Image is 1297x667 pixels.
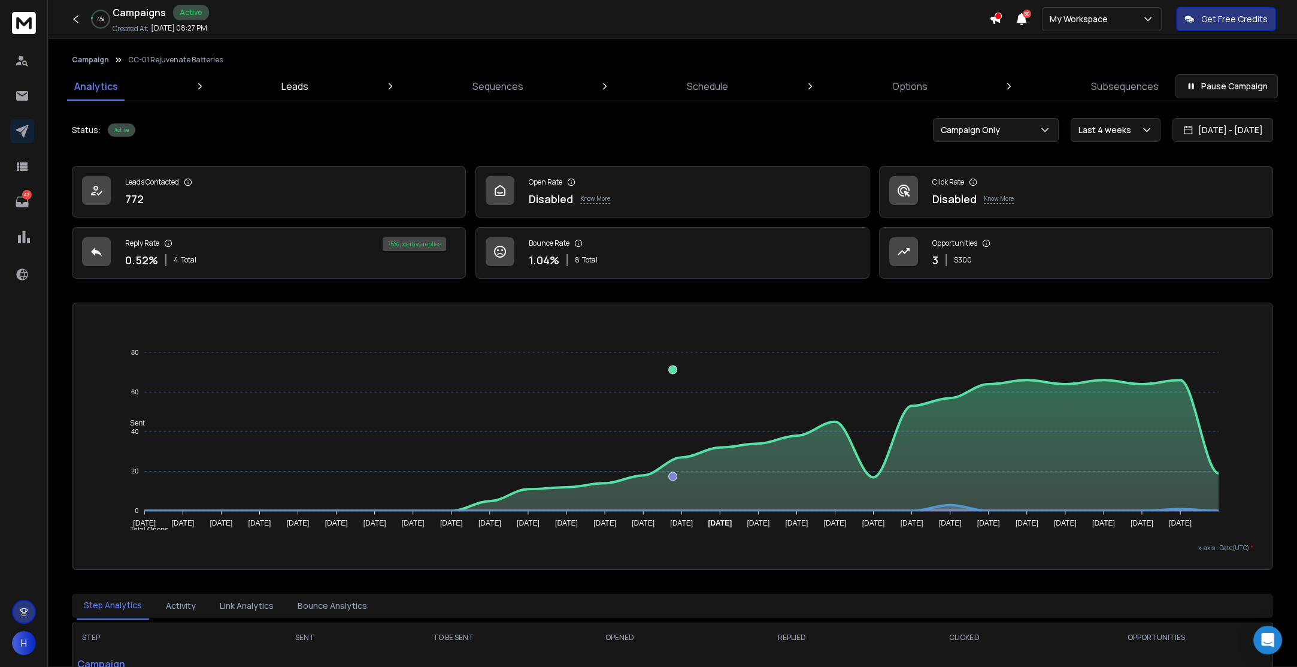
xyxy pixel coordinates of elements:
[1092,519,1114,527] tspan: [DATE]
[555,519,578,527] tspan: [DATE]
[529,191,573,207] p: Disabled
[12,631,36,655] button: H
[687,79,728,93] p: Schedule
[475,227,869,279] a: Bounce Rate1.04%8Total
[128,55,223,65] p: CC-01 Rejuvenate Batteries
[125,191,144,207] p: 772
[862,519,884,527] tspan: [DATE]
[885,72,935,101] a: Options
[544,623,696,652] th: OPENED
[1053,519,1076,527] tspan: [DATE]
[174,255,178,265] span: 4
[823,519,846,527] tspan: [DATE]
[181,255,196,265] span: Total
[1041,623,1273,652] th: OPPORTUNITIES
[580,194,610,204] p: Know More
[932,191,977,207] p: Disabled
[440,519,462,527] tspan: [DATE]
[290,593,374,619] button: Bounce Analytics
[72,623,247,652] th: STEP
[362,623,544,652] th: TO BE SENT
[529,239,569,248] p: Bounce Rate
[131,388,138,396] tspan: 60
[247,623,363,652] th: SENT
[932,177,964,187] p: Click Rate
[1015,519,1038,527] tspan: [DATE]
[785,519,808,527] tspan: [DATE]
[1084,72,1166,101] a: Subsequences
[747,519,769,527] tspan: [DATE]
[281,79,308,93] p: Leads
[72,124,101,136] p: Status:
[67,72,125,101] a: Analytics
[708,519,732,527] tspan: [DATE]
[1201,13,1268,25] p: Get Free Credits
[159,593,203,619] button: Activity
[108,123,135,137] div: Active
[92,544,1253,553] p: x-axis : Date(UTC)
[1023,10,1031,18] span: 50
[1078,124,1136,136] p: Last 4 weeks
[121,419,145,427] span: Sent
[151,23,207,33] p: [DATE] 08:27 PM
[954,255,972,265] p: $ 300
[529,252,559,268] p: 1.04 %
[72,166,466,218] a: Leads Contacted772
[516,519,539,527] tspan: [DATE]
[529,177,562,187] p: Open Rate
[465,72,531,101] a: Sequences
[74,79,118,93] p: Analytics
[77,592,149,620] button: Step Analytics
[171,519,194,527] tspan: [DATE]
[478,519,501,527] tspan: [DATE]
[121,526,168,534] span: Total Opens
[984,194,1014,204] p: Know More
[582,255,598,265] span: Total
[210,519,232,527] tspan: [DATE]
[97,16,104,23] p: 4 %
[72,227,466,279] a: Reply Rate0.52%4Total75% positive replies
[133,519,156,527] tspan: [DATE]
[879,227,1273,279] a: Opportunities3$300
[1176,7,1276,31] button: Get Free Credits
[72,55,109,65] button: Campaign
[1175,74,1278,98] button: Pause Campaign
[892,79,928,93] p: Options
[977,519,999,527] tspan: [DATE]
[325,519,347,527] tspan: [DATE]
[131,467,138,475] tspan: 20
[383,237,446,251] div: 75 % positive replies
[1130,519,1153,527] tspan: [DATE]
[680,72,735,101] a: Schedule
[131,349,138,356] tspan: 80
[938,519,961,527] tspan: [DATE]
[696,623,888,652] th: REPLIED
[113,24,149,34] p: Created At:
[213,593,281,619] button: Link Analytics
[941,124,1005,136] p: Campaign Only
[1253,626,1282,654] div: Open Intercom Messenger
[125,177,179,187] p: Leads Contacted
[632,519,654,527] tspan: [DATE]
[670,519,693,527] tspan: [DATE]
[248,519,271,527] tspan: [DATE]
[900,519,923,527] tspan: [DATE]
[125,239,159,248] p: Reply Rate
[475,166,869,218] a: Open RateDisabledKnow More
[472,79,523,93] p: Sequences
[10,190,34,214] a: 47
[274,72,316,101] a: Leads
[932,239,977,248] p: Opportunities
[135,507,138,514] tspan: 0
[1169,519,1192,527] tspan: [DATE]
[888,623,1040,652] th: CLICKED
[286,519,309,527] tspan: [DATE]
[593,519,616,527] tspan: [DATE]
[125,252,158,268] p: 0.52 %
[22,190,32,200] p: 47
[1091,79,1159,93] p: Subsequences
[575,255,580,265] span: 8
[1172,118,1273,142] button: [DATE] - [DATE]
[113,5,166,20] h1: Campaigns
